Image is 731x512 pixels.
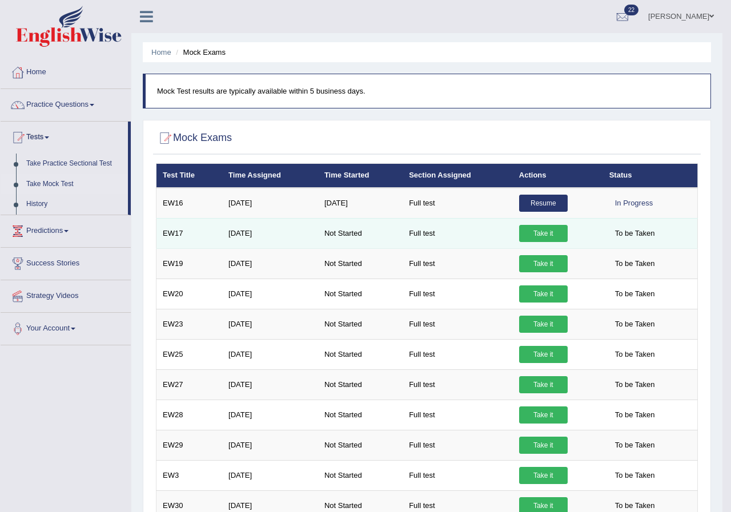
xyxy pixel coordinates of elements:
td: EW23 [156,309,223,339]
td: EW20 [156,279,223,309]
td: Not Started [318,309,403,339]
a: Tests [1,122,128,150]
th: Actions [513,164,603,188]
a: Take it [519,467,568,484]
span: To be Taken [609,437,661,454]
td: Full test [403,188,513,219]
td: [DATE] [222,188,318,219]
a: Take it [519,376,568,393]
th: Time Started [318,164,403,188]
td: EW27 [156,369,223,400]
td: [DATE] [222,460,318,490]
td: [DATE] [222,248,318,279]
a: Success Stories [1,248,131,276]
td: Not Started [318,400,403,430]
td: [DATE] [222,309,318,339]
a: Take Mock Test [21,174,128,195]
span: To be Taken [609,225,661,242]
a: Home [1,57,131,85]
span: To be Taken [609,467,661,484]
span: To be Taken [609,376,661,393]
a: Take Practice Sectional Test [21,154,128,174]
td: [DATE] [222,369,318,400]
td: EW28 [156,400,223,430]
td: Not Started [318,218,403,248]
a: Take it [519,255,568,272]
td: EW17 [156,218,223,248]
a: Take it [519,285,568,303]
td: Full test [403,339,513,369]
td: Full test [403,279,513,309]
a: Take it [519,437,568,454]
td: Full test [403,369,513,400]
a: Home [151,48,171,57]
td: Full test [403,248,513,279]
a: Take it [519,225,568,242]
td: [DATE] [318,188,403,219]
td: EW25 [156,339,223,369]
td: Full test [403,460,513,490]
span: To be Taken [609,255,661,272]
th: Time Assigned [222,164,318,188]
td: [DATE] [222,279,318,309]
a: Resume [519,195,568,212]
td: Full test [403,430,513,460]
a: Take it [519,406,568,424]
td: Full test [403,218,513,248]
td: [DATE] [222,430,318,460]
th: Status [603,164,698,188]
td: Not Started [318,369,403,400]
th: Test Title [156,164,223,188]
td: Not Started [318,430,403,460]
td: EW16 [156,188,223,219]
span: To be Taken [609,346,661,363]
td: Full test [403,400,513,430]
td: Not Started [318,248,403,279]
a: History [21,194,128,215]
span: To be Taken [609,316,661,333]
td: Not Started [318,460,403,490]
td: [DATE] [222,400,318,430]
h2: Mock Exams [156,130,232,147]
td: EW3 [156,460,223,490]
a: Your Account [1,313,131,341]
a: Take it [519,346,568,363]
td: EW19 [156,248,223,279]
span: 22 [624,5,638,15]
a: Take it [519,316,568,333]
span: To be Taken [609,285,661,303]
li: Mock Exams [173,47,226,58]
p: Mock Test results are typically available within 5 business days. [157,86,699,96]
td: Not Started [318,339,403,369]
a: Strategy Videos [1,280,131,309]
a: Practice Questions [1,89,131,118]
td: [DATE] [222,218,318,248]
th: Section Assigned [403,164,513,188]
span: To be Taken [609,406,661,424]
td: EW29 [156,430,223,460]
div: In Progress [609,195,658,212]
td: Full test [403,309,513,339]
a: Predictions [1,215,131,244]
td: Not Started [318,279,403,309]
td: [DATE] [222,339,318,369]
